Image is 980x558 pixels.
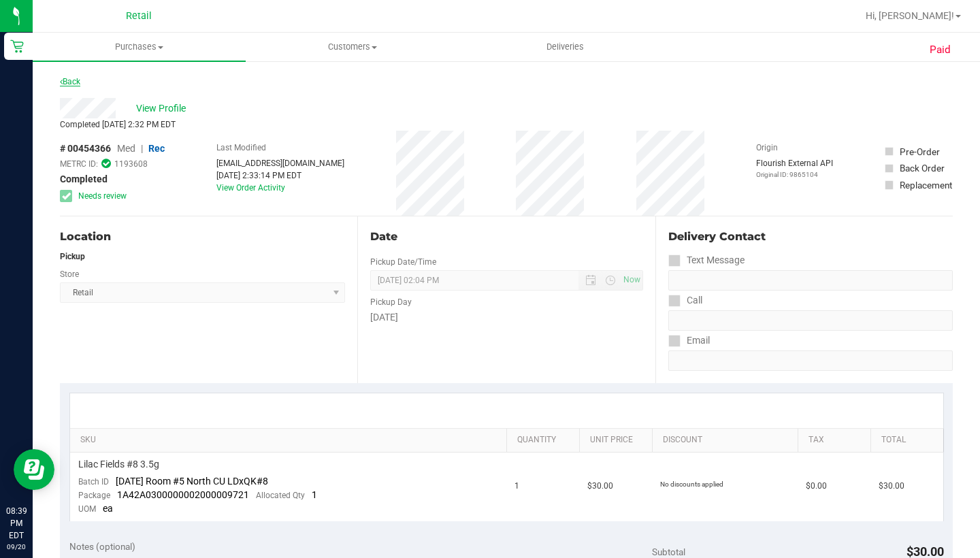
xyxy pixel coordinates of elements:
[668,291,702,310] label: Call
[116,476,268,487] span: [DATE] Room #5 North CU LDxQK#8
[148,143,165,154] span: Rec
[652,546,685,557] span: Subtotal
[60,158,98,170] span: METRC ID:
[930,42,951,58] span: Paid
[10,39,24,53] inline-svg: Retail
[80,435,502,446] a: SKU
[117,143,135,154] span: Med
[216,169,344,182] div: [DATE] 2:33:14 PM EDT
[78,190,127,202] span: Needs review
[60,120,176,129] span: Completed [DATE] 2:32 PM EDT
[587,480,613,493] span: $30.00
[216,183,285,193] a: View Order Activity
[117,489,249,500] span: 1A42A0300000002000009721
[370,256,436,268] label: Pickup Date/Time
[756,142,778,154] label: Origin
[668,310,953,331] input: Format: (999) 999-9999
[663,435,792,446] a: Discount
[33,33,246,61] a: Purchases
[517,435,574,446] a: Quantity
[216,142,266,154] label: Last Modified
[14,449,54,490] iframe: Resource center
[60,172,108,186] span: Completed
[866,10,954,21] span: Hi, [PERSON_NAME]!
[900,145,940,159] div: Pre-Order
[78,458,159,471] span: Lilac Fields #8 3.5g
[6,505,27,542] p: 08:39 PM EDT
[78,477,109,487] span: Batch ID
[668,270,953,291] input: Format: (999) 999-9999
[459,33,672,61] a: Deliveries
[660,480,723,488] span: No discounts applied
[6,542,27,552] p: 09/20
[256,491,305,500] span: Allocated Qty
[60,142,111,156] span: # 00454366
[528,41,602,53] span: Deliveries
[370,310,642,325] div: [DATE]
[900,178,952,192] div: Replacement
[60,252,85,261] strong: Pickup
[60,268,79,280] label: Store
[101,157,111,170] span: In Sync
[60,77,80,86] a: Back
[900,161,945,175] div: Back Order
[246,33,459,61] a: Customers
[808,435,865,446] a: Tax
[33,41,246,53] span: Purchases
[136,101,191,116] span: View Profile
[881,435,938,446] a: Total
[246,41,458,53] span: Customers
[879,480,904,493] span: $30.00
[114,158,148,170] span: 1193608
[60,229,345,245] div: Location
[590,435,647,446] a: Unit Price
[141,143,143,154] span: |
[668,331,710,350] label: Email
[370,296,412,308] label: Pickup Day
[312,489,317,500] span: 1
[216,157,344,169] div: [EMAIL_ADDRESS][DOMAIN_NAME]
[806,480,827,493] span: $0.00
[370,229,642,245] div: Date
[78,491,110,500] span: Package
[756,157,833,180] div: Flourish External API
[103,503,113,514] span: ea
[668,229,953,245] div: Delivery Contact
[514,480,519,493] span: 1
[78,504,96,514] span: UOM
[69,541,135,552] span: Notes (optional)
[668,250,745,270] label: Text Message
[756,169,833,180] p: Original ID: 9865104
[126,10,152,22] span: Retail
